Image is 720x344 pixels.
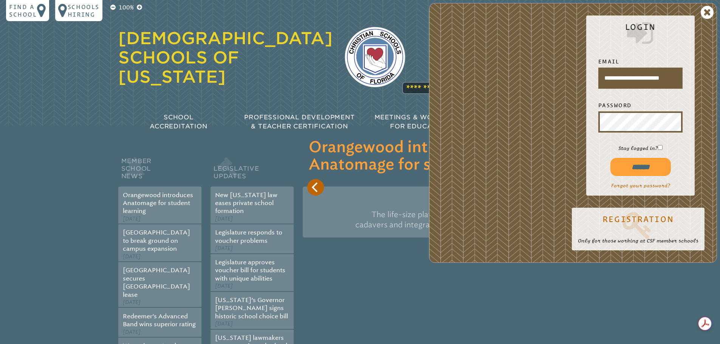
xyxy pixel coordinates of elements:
p: 100% [117,3,135,12]
p: Find a school [9,3,37,18]
span: Professional Development & Teacher Certification [244,114,355,130]
button: Previous [307,179,324,196]
label: Password [598,101,683,110]
span: [DATE] [215,321,233,327]
span: [DATE] [215,245,233,251]
span: Meetings & Workshops for Educators [375,114,467,130]
a: Forgot your password? [611,183,670,188]
a: New [US_STATE] law eases private school formation [215,191,277,215]
h2: Member School News [118,156,201,187]
p: The life-size platform lets students interact with digital human cadavers and integrated medical ... [310,207,594,233]
span: School Accreditation [150,114,207,130]
label: Email [598,57,683,66]
a: Legislature responds to voucher problems [215,229,282,244]
span: [DATE] [215,216,233,222]
a: Redeemer’s Advanced Band wins superior rating [123,313,196,328]
p: Schools Hiring [68,3,99,18]
span: [DATE] [123,253,141,260]
h3: Orangewood introduces Anatomage for student learning [309,139,596,174]
a: [US_STATE]’s Governor [PERSON_NAME] signs historic school choice bill [215,296,288,320]
p: Only for those working at CSF member schools [578,237,698,244]
a: Registration [578,210,698,240]
span: [DATE] [123,329,141,335]
h2: Legislative Updates [211,156,294,187]
img: csf-logo-web-colors.png [345,27,405,87]
span: [DATE] [215,283,233,289]
span: [DATE] [123,299,141,305]
p: The agency that [US_STATE]’s [DEMOGRAPHIC_DATA] schools rely on for best practices in accreditati... [417,32,602,92]
a: [GEOGRAPHIC_DATA] secures [GEOGRAPHIC_DATA] lease [123,267,190,298]
a: Legislature approves voucher bill for students with unique abilities [215,259,285,282]
a: [DEMOGRAPHIC_DATA] Schools of [US_STATE] [118,28,333,86]
a: Orangewood introduces Anatomage for student learning [123,191,193,215]
h2: Login [592,22,689,48]
p: Stay logged in? [592,145,689,152]
a: [GEOGRAPHIC_DATA] to break ground on campus expansion [123,229,190,252]
span: [DATE] [123,216,141,222]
